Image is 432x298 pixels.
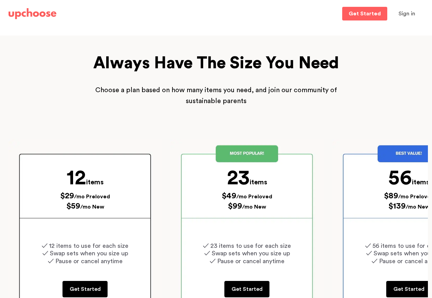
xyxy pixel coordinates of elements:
span: ✓ 12 items to use for each size [42,243,128,249]
span: $89 [384,192,398,200]
p: Get Started [349,11,381,16]
span: 56 [388,168,412,188]
span: items [412,179,429,186]
p: Get Started [393,285,424,293]
span: 12 [67,168,86,188]
span: $49 [222,192,236,200]
button: Sign in [390,7,424,20]
span: Always Have The Size You Need [93,55,339,71]
a: Get Started [386,281,431,297]
span: Choose a plan based on how many items you need, and join our community of sustainable parents [95,87,337,104]
span: /mo New [80,204,104,210]
span: $29 [60,192,74,200]
a: Get Started [62,281,108,297]
span: ✓ Swap sets when you size up [204,250,290,256]
span: /mo New [406,204,430,210]
p: Get Started [232,285,263,293]
span: ✓ Pause or cancel anytime [210,258,284,264]
p: Get Started [70,285,101,293]
span: items [250,179,267,186]
a: UpChoose [9,7,56,21]
img: UpChoose [9,8,56,19]
span: $59 [66,202,80,210]
span: $99 [228,202,242,210]
span: ✓ 23 items to use for each size [203,243,291,249]
span: ✓ Pause or cancel anytime [48,258,123,264]
span: items [86,179,103,186]
a: Get Started [342,7,387,20]
span: ✓ Swap sets when you size up [42,250,128,256]
span: Sign in [399,11,415,16]
span: 23 [227,168,250,188]
a: Get Started [224,281,269,297]
span: /mo Preloved [74,194,110,199]
span: /mo New [242,204,266,210]
span: $139 [388,202,406,210]
span: /mo Preloved [236,194,272,199]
